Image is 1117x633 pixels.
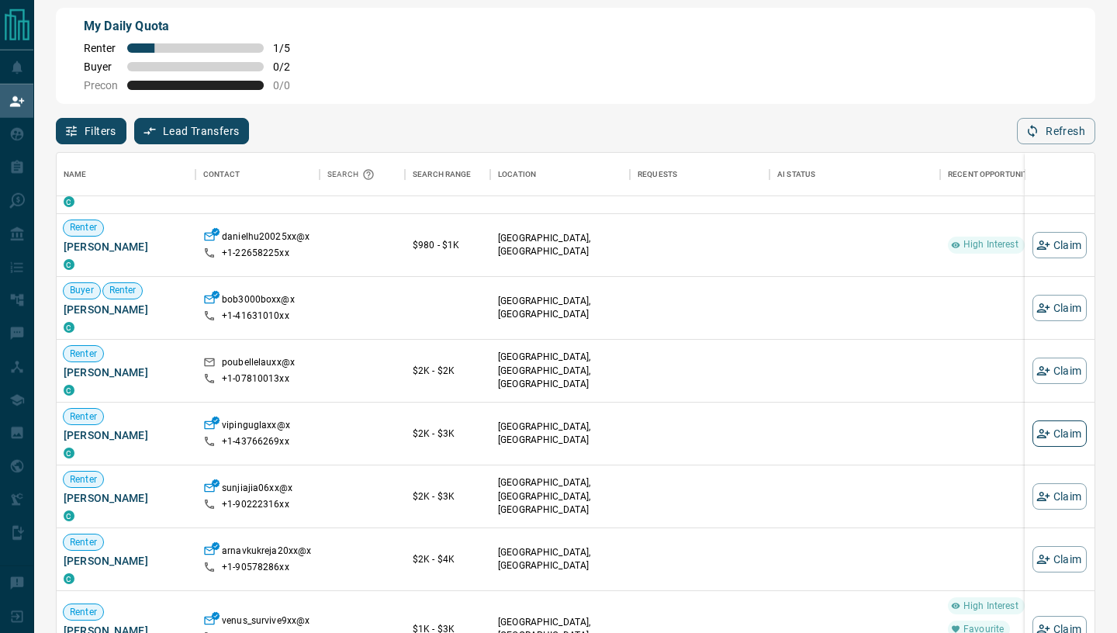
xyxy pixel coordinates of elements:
[64,153,87,196] div: Name
[222,247,289,260] p: +1- 22658225xx
[64,473,103,486] span: Renter
[1017,118,1095,144] button: Refresh
[84,79,118,92] span: Precon
[64,573,74,584] div: condos.ca
[222,419,290,435] p: vipinguglaxx@x
[498,546,622,572] p: [GEOGRAPHIC_DATA], [GEOGRAPHIC_DATA]
[84,61,118,73] span: Buyer
[413,364,482,378] p: $2K - $2K
[103,284,143,297] span: Renter
[957,238,1025,251] span: High Interest
[413,427,482,441] p: $2K - $3K
[413,552,482,566] p: $2K - $4K
[498,351,622,390] p: [GEOGRAPHIC_DATA], [GEOGRAPHIC_DATA], [GEOGRAPHIC_DATA]
[64,385,74,396] div: condos.ca
[498,232,622,258] p: [GEOGRAPHIC_DATA], [GEOGRAPHIC_DATA]
[413,489,482,503] p: $2K - $3K
[498,476,622,516] p: [GEOGRAPHIC_DATA], [GEOGRAPHIC_DATA], [GEOGRAPHIC_DATA]
[222,372,289,386] p: +1- 07810013xx
[769,153,940,196] div: AI Status
[64,196,74,207] div: condos.ca
[273,79,307,92] span: 0 / 0
[1032,358,1087,384] button: Claim
[64,322,74,333] div: condos.ca
[957,600,1025,613] span: High Interest
[84,17,307,36] p: My Daily Quota
[222,230,310,247] p: danielhu20025xx@x
[498,153,536,196] div: Location
[1032,420,1087,447] button: Claim
[498,420,622,447] p: [GEOGRAPHIC_DATA], [GEOGRAPHIC_DATA]
[64,536,103,549] span: Renter
[64,606,103,619] span: Renter
[64,448,74,458] div: condos.ca
[64,553,188,569] span: [PERSON_NAME]
[1032,546,1087,572] button: Claim
[56,153,195,196] div: Name
[222,293,295,310] p: bob3000boxx@x
[64,259,74,270] div: condos.ca
[948,153,1062,196] div: Recent Opportunities (30d)
[273,61,307,73] span: 0 / 2
[195,153,320,196] div: Contact
[222,561,289,574] p: +1- 90578286xx
[222,614,310,631] p: venus_survive9xx@x
[222,435,289,448] p: +1- 43766269xx
[64,221,103,234] span: Renter
[1032,232,1087,258] button: Claim
[64,348,103,361] span: Renter
[64,302,188,317] span: [PERSON_NAME]
[64,284,100,297] span: Buyer
[64,490,188,506] span: [PERSON_NAME]
[413,238,482,252] p: $980 - $1K
[56,118,126,144] button: Filters
[222,498,289,511] p: +1- 90222316xx
[638,153,677,196] div: Requests
[940,153,1095,196] div: Recent Opportunities (30d)
[1032,295,1087,321] button: Claim
[222,310,289,323] p: +1- 41631010xx
[498,295,622,321] p: [GEOGRAPHIC_DATA], [GEOGRAPHIC_DATA]
[64,365,188,380] span: [PERSON_NAME]
[327,153,379,196] div: Search
[64,239,188,254] span: [PERSON_NAME]
[64,410,103,424] span: Renter
[222,356,295,372] p: poubellelauxx@x
[222,482,292,498] p: sunjiajia06xx@x
[273,42,307,54] span: 1 / 5
[64,427,188,443] span: [PERSON_NAME]
[203,153,240,196] div: Contact
[222,545,311,561] p: arnavkukreja20xx@x
[134,118,250,144] button: Lead Transfers
[84,42,118,54] span: Renter
[777,153,815,196] div: AI Status
[64,510,74,521] div: condos.ca
[413,153,472,196] div: Search Range
[630,153,769,196] div: Requests
[1032,483,1087,510] button: Claim
[405,153,490,196] div: Search Range
[490,153,630,196] div: Location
